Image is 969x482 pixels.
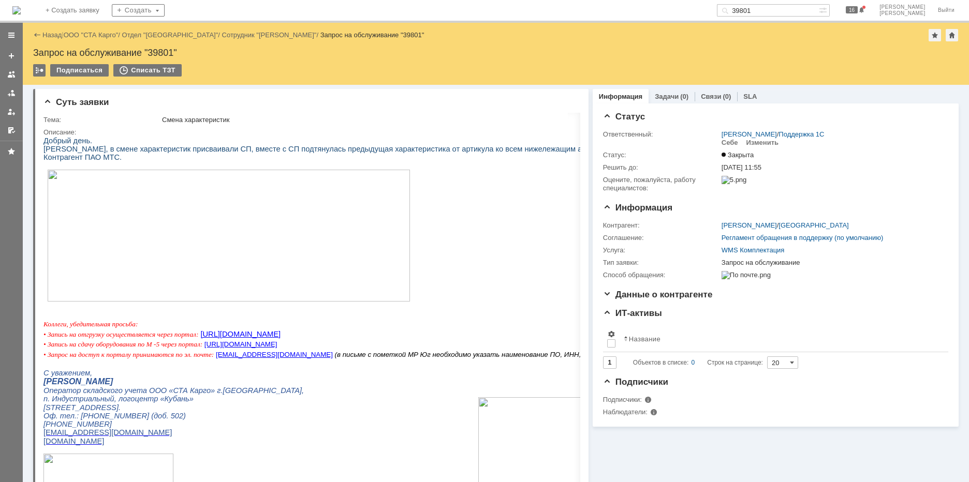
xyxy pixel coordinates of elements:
[701,93,721,100] a: Связи
[3,48,20,64] a: Создать заявку
[599,93,642,100] a: Информация
[722,176,747,184] img: 5.png
[722,246,785,254] a: WMS Комплектация
[42,31,62,39] a: Назад
[603,130,720,139] div: Ответственный:
[607,330,615,338] span: Настройки
[722,163,761,171] span: [DATE] 11:55
[603,246,720,254] div: Услуга:
[620,326,940,352] th: Название
[603,176,720,192] div: Oцените, пожалуйста, работу специалистов:
[12,6,21,14] a: Перейти на домашнюю страницу
[743,93,757,100] a: SLA
[222,31,320,39] div: /
[320,31,424,39] div: Запрос на обслуживание "39801"
[846,6,858,13] span: 16
[4,33,366,165] img: download
[819,5,829,14] span: Расширенный поиск
[680,93,688,100] div: (0)
[64,31,119,39] a: ООО "СТА Карго"
[435,261,716,379] img: download
[722,130,777,138] a: [PERSON_NAME]
[655,93,679,100] a: Задачи
[603,259,720,267] div: Тип заявки:
[692,356,695,369] div: 0
[603,163,720,172] div: Решить до:
[633,356,763,369] i: Строк на странице:
[603,377,668,387] span: Подписчики
[603,151,720,159] div: Статус:
[723,93,731,100] div: (0)
[64,31,122,39] div: /
[929,29,941,41] div: Добавить в избранное
[722,234,884,242] a: Регламент обращения в поддержку (по умолчанию)
[603,290,713,299] span: Данные о контрагенте
[43,116,160,124] div: Тема:
[3,66,20,83] a: Заявки на командах
[633,359,688,366] span: Объектов в списке:
[33,48,959,58] div: Запрос на обслуживание "39801"
[603,396,707,404] div: Подписчики:
[603,203,672,213] span: Информация
[603,112,645,122] span: Статус
[722,221,777,229] a: [PERSON_NAME]
[62,31,63,38] div: |
[161,203,234,212] a: [URL][DOMAIN_NAME]
[603,408,707,416] div: Наблюдатели:
[33,64,46,77] div: Работа с массовостью
[779,130,824,138] a: Поддержка 1С
[122,31,218,39] a: Отдел "[GEOGRAPHIC_DATA]"
[722,271,771,279] img: По почте.png
[603,234,720,242] div: Соглашение:
[779,221,848,229] a: [GEOGRAPHIC_DATA]
[722,139,738,147] div: Себе
[162,116,750,124] div: Смена характеристик
[12,6,21,14] img: logo
[161,204,234,212] span: [URL][DOMAIN_NAME]
[603,308,662,318] span: ИТ-активы
[157,193,237,202] a: [URL][DOMAIN_NAME]
[3,85,20,101] a: Заявки в моей ответственности
[3,122,20,139] a: Мои согласования
[722,221,849,230] div: /
[946,29,958,41] div: Сделать домашней страницей
[746,139,779,147] div: Изменить
[172,214,289,222] a: [EMAIL_ADDRESS][DOMAIN_NAME]
[43,97,109,107] span: Суть заявки
[112,4,165,17] div: Создать
[222,31,317,39] a: Сотрудник "[PERSON_NAME]"
[603,271,720,279] div: Способ обращения:
[291,214,684,222] span: (в письме с пометкой МР Юг необходимо указать наименование ПО, ИНН, ФИО/тлф/эл. почта. [GEOGRAPHI...
[3,103,20,120] a: Мои заявки
[722,151,754,159] span: Закрыта
[879,4,926,10] span: [PERSON_NAME]
[722,130,825,139] div: /
[722,259,943,267] div: Запрос на обслуживание
[43,128,752,137] div: Описание:
[122,31,222,39] div: /
[879,10,926,17] span: [PERSON_NAME]
[603,221,720,230] div: Контрагент:
[629,335,660,343] div: Название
